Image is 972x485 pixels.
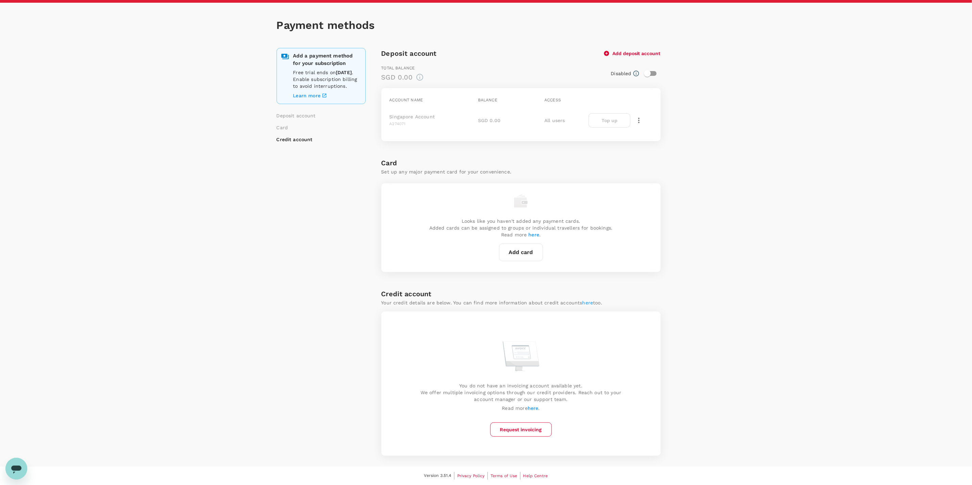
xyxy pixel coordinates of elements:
[429,218,612,238] p: Looks like you haven't added any payment cards. Added cards can be assigned to groups or individu...
[400,382,642,403] p: You do not have an invoicing account available yet. We offer multiple invoicing options through o...
[457,472,485,480] a: Privacy Policy
[491,472,517,480] a: Terms of Use
[381,168,661,175] p: Set up any major payment card for your convenience.
[381,72,413,83] div: SGD 0.00
[544,118,565,123] span: All users
[5,458,27,480] iframe: Button to launch messaging window
[457,473,485,478] span: Privacy Policy
[277,19,696,32] h1: Payment methods
[390,98,423,102] span: Account name
[381,299,603,306] p: Your credit details are below. You can find more information about credit accounts too.
[528,405,539,411] a: here
[381,66,415,70] span: Total balance
[381,48,437,59] h6: Deposit account
[499,244,543,261] button: Add card
[490,422,552,437] button: Request invoicing
[293,92,321,99] p: Learn more
[478,98,497,102] span: Balance
[523,473,548,478] span: Help Centre
[544,98,561,102] span: Access
[277,136,362,143] li: Credit account
[582,300,593,305] a: here
[336,70,352,75] b: [DATE]
[293,69,361,89] p: Free trial ends on . Enable subscription billing to avoid interruptions.
[611,70,631,77] p: Disabled
[390,113,435,120] p: Singapore Account
[293,52,361,67] p: Add a payment method for your subscription
[381,157,661,168] h6: Card
[529,232,540,237] a: here
[478,117,500,124] p: SGD 0.00
[514,194,528,208] img: empty
[604,50,661,56] button: Add deposit account
[390,121,406,126] span: A274071
[491,473,517,478] span: Terms of Use
[293,91,361,100] a: Learn more
[523,472,548,480] a: Help Centre
[400,405,642,412] p: Read more .
[277,112,362,119] li: Deposit account
[424,472,451,479] span: Version 3.51.4
[381,288,432,299] h6: Credit account
[277,124,362,131] li: Card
